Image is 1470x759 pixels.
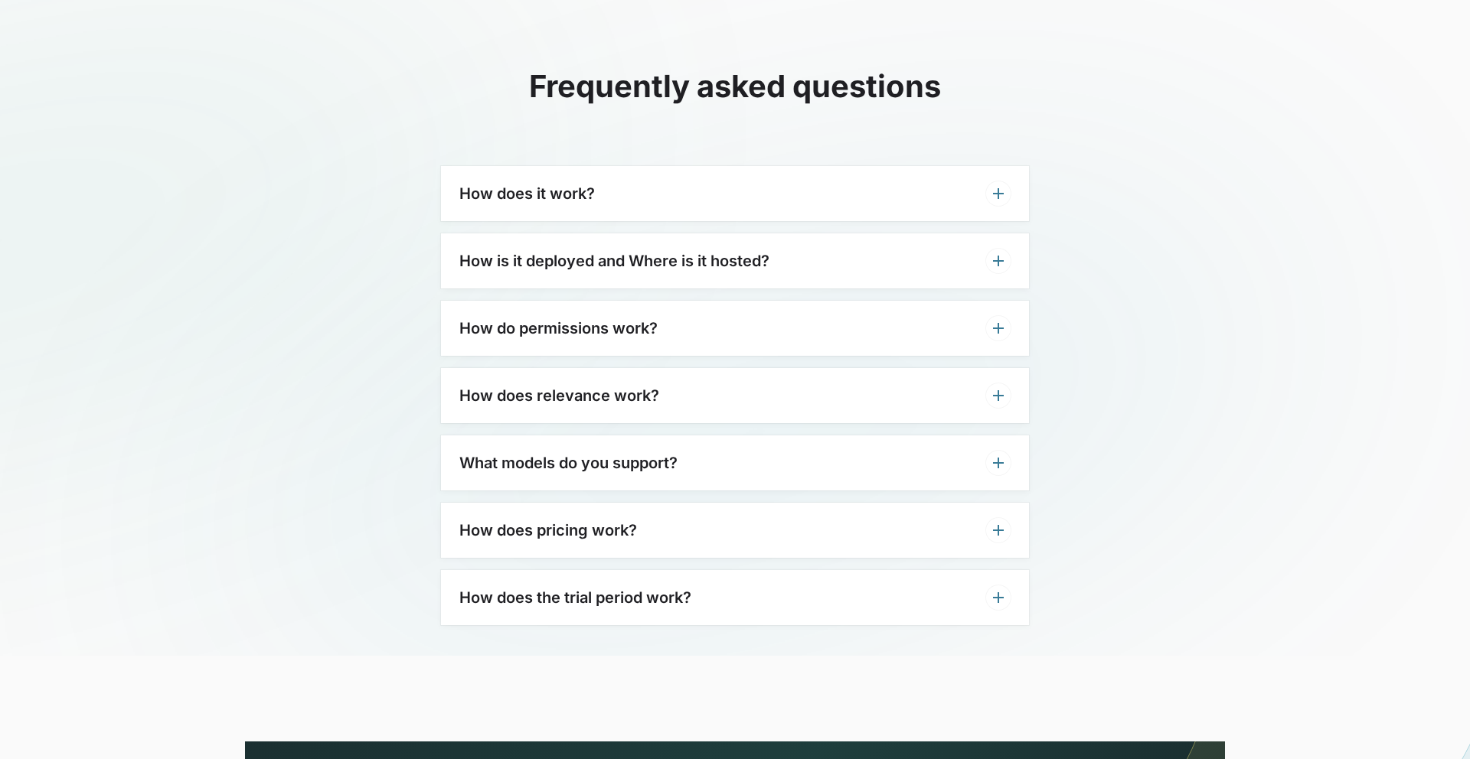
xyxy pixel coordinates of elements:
h3: What models do you support? [459,454,678,472]
h3: How does the trial period work? [459,588,691,607]
h3: How does relevance work? [459,386,659,405]
h3: How is it deployed and Where is it hosted? [459,252,769,270]
h2: Frequently asked questions [441,68,1029,105]
h3: How do permissions work? [459,319,658,337]
iframe: Chat Widget [1393,686,1470,759]
h3: How does pricing work? [459,521,637,539]
h3: How does it work? [459,184,595,203]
